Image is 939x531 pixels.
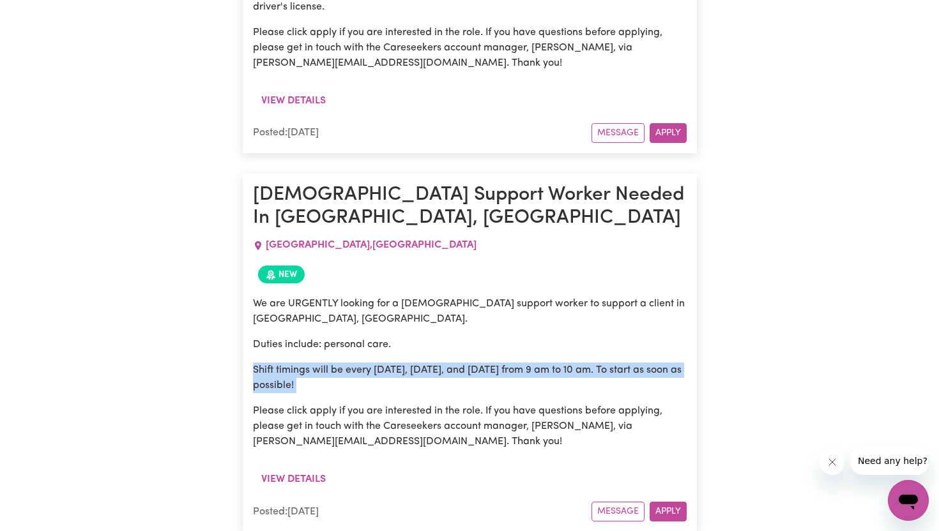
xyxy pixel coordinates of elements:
[253,467,334,491] button: View details
[253,25,687,71] p: Please click apply if you are interested in the role. If you have questions before applying, plea...
[258,265,305,283] span: Job posted within the last 30 days
[888,480,929,521] iframe: Button to launch messaging window
[253,363,687,393] p: Shift timings will be every [DATE], [DATE], and [DATE] from 9 am to 10 am. To start as soon as po...
[850,447,929,475] iframe: Message from company
[266,240,477,250] span: [GEOGRAPHIC_DATA] , [GEOGRAPHIC_DATA]
[253,403,687,449] p: Please click apply if you are interested in the role. If you have questions before applying, plea...
[253,184,687,230] h1: [DEMOGRAPHIC_DATA] Support Worker Needed In [GEOGRAPHIC_DATA], [GEOGRAPHIC_DATA]
[592,123,645,143] button: Message
[650,502,687,521] button: Apply for this job
[253,296,687,327] p: We are URGENTLY looking for a [DEMOGRAPHIC_DATA] support worker to support a client in [GEOGRAPHI...
[820,449,845,475] iframe: Close message
[253,337,687,352] p: Duties include: personal care.
[650,123,687,143] button: Apply for this job
[253,125,592,140] div: Posted: [DATE]
[592,502,645,521] button: Message
[253,89,334,113] button: View details
[253,504,592,520] div: Posted: [DATE]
